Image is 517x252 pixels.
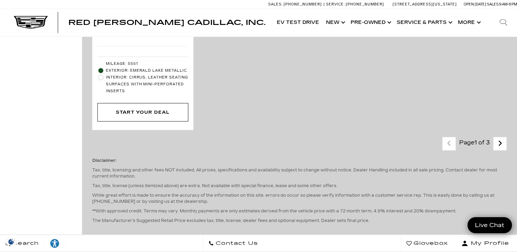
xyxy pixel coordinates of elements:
[92,158,117,163] strong: Disclaimer:
[68,18,266,27] span: Red [PERSON_NAME] Cadillac, Inc.
[323,9,347,36] a: New
[412,239,448,248] span: Glovebox
[472,221,508,229] span: Live Chat
[97,103,188,122] div: Start Your Deal
[490,9,517,36] div: Search
[326,2,345,6] span: Service:
[44,235,65,252] a: Explore your accessibility options
[97,60,188,67] li: Mileage: 5551
[347,9,393,36] a: Pre-Owned
[393,9,454,36] a: Service & Parts
[268,2,283,6] span: Sales:
[284,2,322,6] span: [PHONE_NUMBER]
[3,238,19,245] img: Opt-Out Icon
[453,235,517,252] button: Open user profile menu
[44,238,65,249] div: Explore your accessibility options
[468,239,509,248] span: My Profile
[324,2,386,6] a: Service: [PHONE_NUMBER]
[464,2,486,6] span: Open [DATE]
[401,235,453,252] a: Glovebox
[68,19,266,26] a: Red [PERSON_NAME] Cadillac, Inc.
[467,217,512,233] a: Live Chat
[268,2,324,6] a: Sales: [PHONE_NUMBER]
[116,109,170,116] div: Start Your Deal
[92,192,507,205] p: While great effort is made to ensure the accuracy of the information on this site, errors do occu...
[393,2,457,6] a: [STREET_ADDRESS][US_STATE]
[106,67,188,74] span: Exterior: Emerald Lake Metallic
[487,2,499,6] span: Sales:
[92,151,507,230] div: The Manufacturer’s Suggested Retail Price excludes tax, title, license, dealer fees and optional ...
[346,2,384,6] span: [PHONE_NUMBER]
[273,9,323,36] a: EV Test Drive
[11,239,39,248] span: Search
[203,235,263,252] a: Contact Us
[499,2,517,6] span: 9 AM-6 PM
[454,9,483,36] button: More
[3,238,19,245] section: Click to Open Cookie Consent Modal
[214,239,258,248] span: Contact Us
[456,137,493,151] div: Page 1 of 3
[92,183,507,189] p: Tax, title, license (unless itemized above) are extra. Not available with special finance, lease ...
[92,208,507,214] p: **With approved credit. Terms may vary. Monthly payments are only estimates derived from the vehi...
[14,16,48,29] img: Cadillac Dark Logo with Cadillac White Text
[92,167,507,179] p: Tax, title, licensing and other fees NOT included. All prices, specifications and availability su...
[106,74,188,95] span: Interior: Cirrus, Leather seating surfaces with mini-perforated inserts
[493,138,507,150] a: next page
